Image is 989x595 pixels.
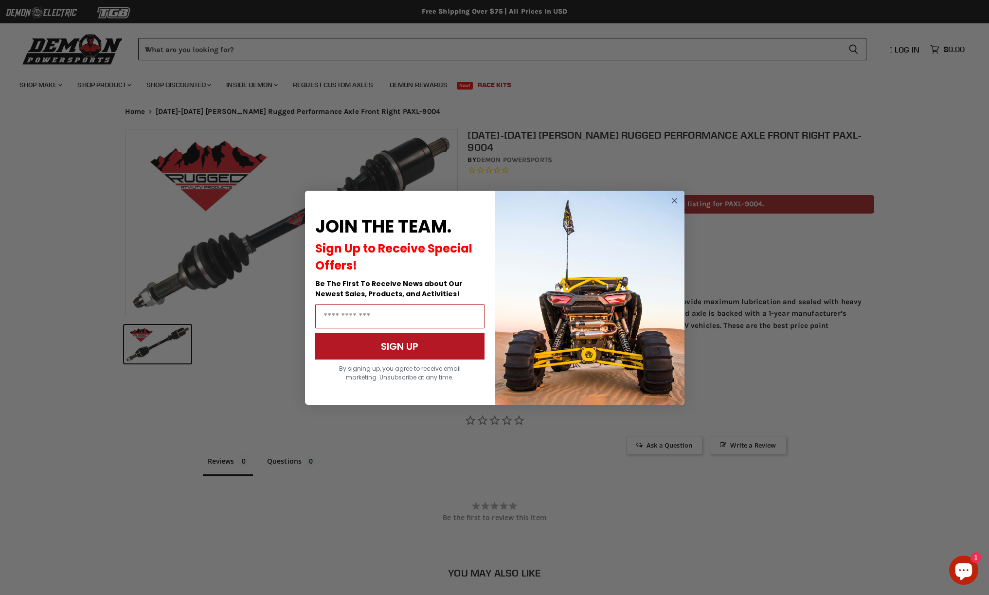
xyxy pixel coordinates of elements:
[668,195,681,207] button: Close dialog
[495,191,684,405] img: a9095488-b6e7-41ba-879d-588abfab540b.jpeg
[315,240,472,273] span: Sign Up to Receive Special Offers!
[315,214,451,239] span: JOIN THE TEAM.
[315,279,463,299] span: Be The First To Receive News about Our Newest Sales, Products, and Activities!
[315,304,485,328] input: Email Address
[315,333,485,360] button: SIGN UP
[946,556,981,587] inbox-online-store-chat: Shopify online store chat
[339,364,461,381] span: By signing up, you agree to receive email marketing. Unsubscribe at any time.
